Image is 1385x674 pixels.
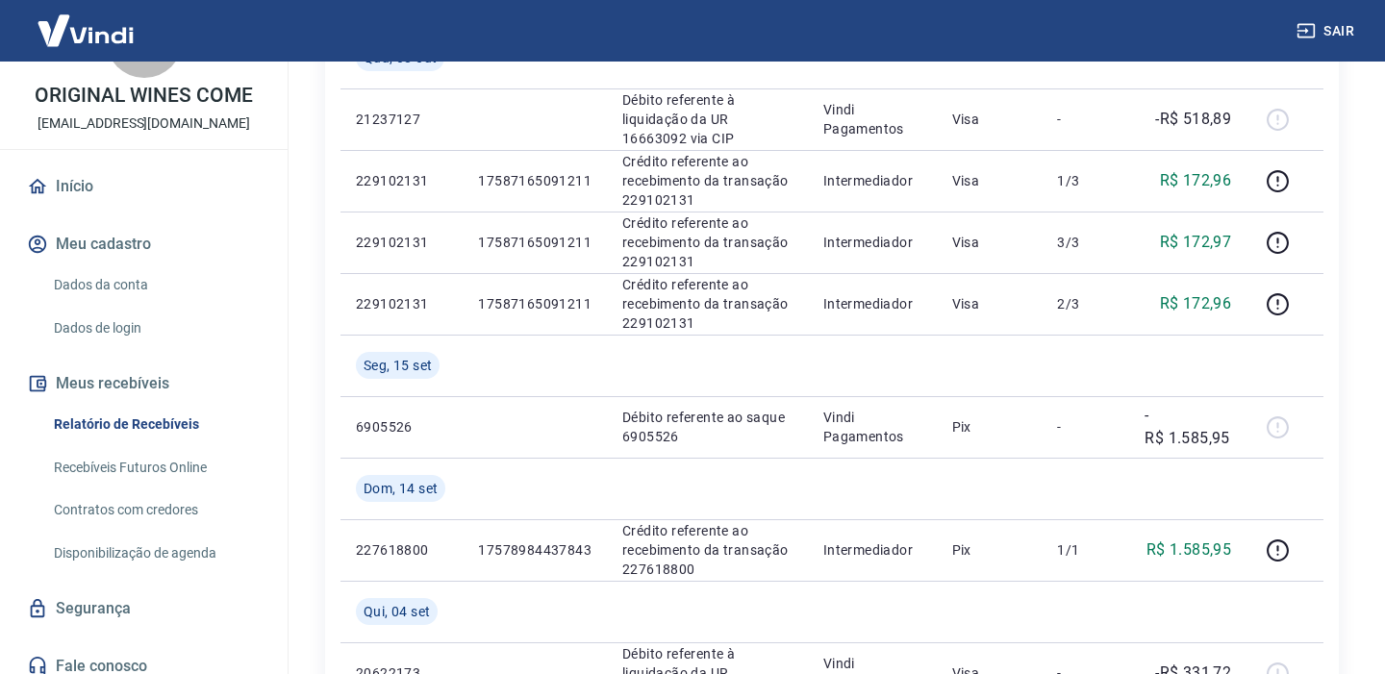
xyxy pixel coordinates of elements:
p: Intermediador [823,233,921,252]
p: 21237127 [356,110,447,129]
p: Débito referente ao saque 6905526 [622,408,793,446]
button: Sair [1293,13,1362,49]
p: Visa [952,171,1027,190]
p: 17587165091211 [478,171,592,190]
p: Crédito referente ao recebimento da transação 229102131 [622,213,793,271]
p: Visa [952,233,1027,252]
a: Dados de login [46,309,264,348]
span: Qui, 04 set [364,602,430,621]
p: 6905526 [356,417,447,437]
p: Crédito referente ao recebimento da transação 229102131 [622,152,793,210]
p: 229102131 [356,171,447,190]
p: Vindi Pagamentos [823,408,921,446]
p: [EMAIL_ADDRESS][DOMAIN_NAME] [38,113,250,134]
p: R$ 1.585,95 [1146,538,1231,562]
p: -R$ 518,89 [1155,108,1231,131]
p: Intermediador [823,171,921,190]
p: R$ 172,96 [1160,292,1232,315]
p: 2/3 [1057,294,1114,313]
p: ORIGINAL WINES COME [35,86,252,106]
a: Início [23,165,264,208]
span: Dom, 14 set [364,479,438,498]
p: Intermediador [823,294,921,313]
p: Visa [952,110,1027,129]
p: -R$ 1.585,95 [1145,404,1231,450]
a: Relatório de Recebíveis [46,405,264,444]
p: 17587165091211 [478,294,592,313]
p: Visa [952,294,1027,313]
p: 227618800 [356,540,447,560]
p: Pix [952,417,1027,437]
a: Contratos com credores [46,490,264,530]
p: Vindi Pagamentos [823,100,921,138]
p: 3/3 [1057,233,1114,252]
p: 1/1 [1057,540,1114,560]
p: - [1057,110,1114,129]
p: Pix [952,540,1027,560]
a: Recebíveis Futuros Online [46,448,264,487]
p: - [1057,417,1114,437]
span: Seg, 15 set [364,356,432,375]
button: Meu cadastro [23,223,264,265]
p: Crédito referente ao recebimento da transação 229102131 [622,275,793,333]
p: 17587165091211 [478,233,592,252]
a: Segurança [23,587,264,630]
p: Crédito referente ao recebimento da transação 227618800 [622,521,793,579]
p: 1/3 [1057,171,1114,190]
p: 229102131 [356,233,447,252]
p: Intermediador [823,540,921,560]
a: Disponibilização de agenda [46,534,264,573]
p: 17578984437843 [478,540,592,560]
p: R$ 172,96 [1160,169,1232,192]
a: Dados da conta [46,265,264,305]
p: R$ 172,97 [1160,231,1232,254]
p: Débito referente à liquidação da UR 16663092 via CIP [622,90,793,148]
button: Meus recebíveis [23,362,264,405]
img: Vindi [23,1,148,60]
p: 229102131 [356,294,447,313]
